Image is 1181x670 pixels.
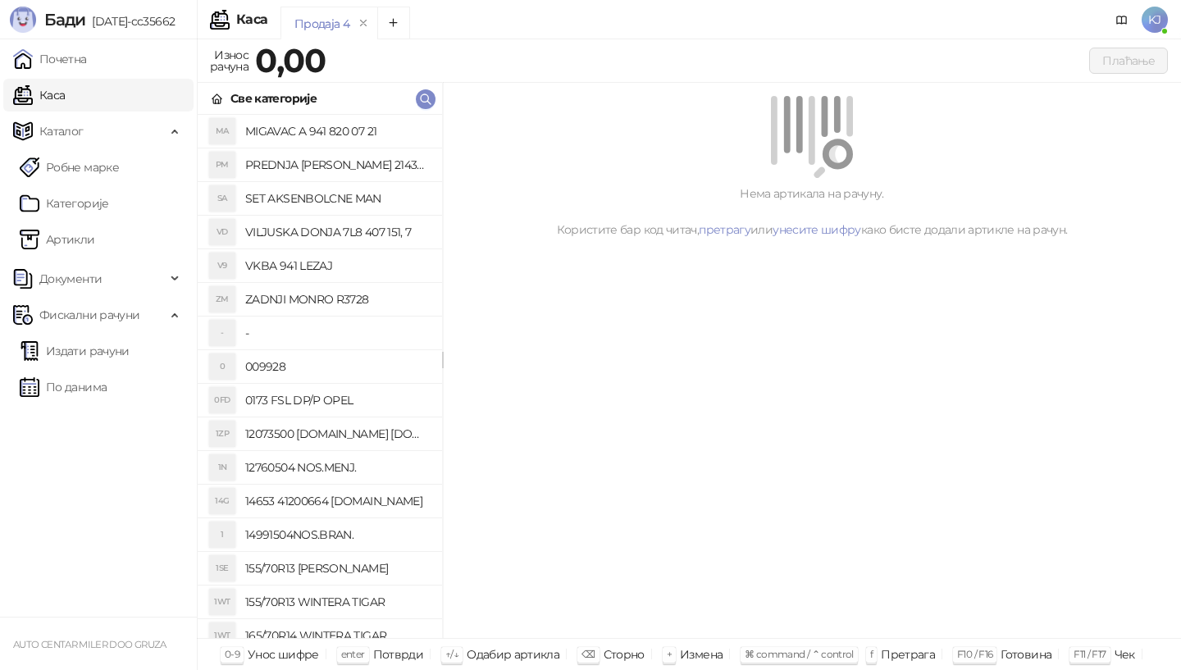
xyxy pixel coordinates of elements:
span: Фискални рачуни [39,299,139,331]
h4: VKBA 941 LEZAJ [245,253,429,279]
button: Плаћање [1089,48,1168,74]
div: 0 [209,353,235,380]
a: унесите шифру [773,222,861,237]
h4: 14653 41200664 [DOMAIN_NAME] [245,488,429,514]
div: Потврди [373,644,424,665]
div: 14G [209,488,235,514]
span: ↑/↓ [445,648,458,660]
a: Каса [13,79,65,112]
span: f [870,648,873,660]
span: KJ [1142,7,1168,33]
span: enter [341,648,365,660]
div: Готовина [1001,644,1051,665]
span: ⌘ command / ⌃ control [745,648,854,660]
span: F10 / F16 [957,648,992,660]
div: - [209,320,235,346]
div: Сторно [604,644,645,665]
h4: SET AKSENBOLCNE MAN [245,185,429,212]
div: SA [209,185,235,212]
h4: 14991504NOS.BRAN. [245,522,429,548]
a: претрагу [699,222,750,237]
h4: 0173 FSL DP/P OPEL [245,387,429,413]
h4: PREDNJA [PERSON_NAME] 21430596 [245,152,429,178]
button: remove [353,16,374,30]
div: 1ZP [209,421,235,447]
h4: 165/70R14 WINTERA TIGAR [245,622,429,649]
div: Нема артикала на рачуну. Користите бар код читач, или како бисте додали артикле на рачун. [463,185,1161,239]
div: Каса [236,13,267,26]
span: Каталог [39,115,84,148]
h4: 12760504 NOS.MENJ. [245,454,429,481]
div: Претрага [881,644,935,665]
span: Документи [39,262,102,295]
img: Logo [10,7,36,33]
div: 1SE [209,555,235,581]
h4: ZADNJI MONRO R3728 [245,286,429,312]
button: Add tab [377,7,410,39]
span: ⌫ [581,648,595,660]
h4: 155/70R13 [PERSON_NAME] [245,555,429,581]
a: Робне марке [20,151,119,184]
h4: - [245,320,429,346]
h4: 009928 [245,353,429,380]
div: MA [209,118,235,144]
span: F11 / F17 [1074,648,1106,660]
div: Унос шифре [248,644,319,665]
span: + [667,648,672,660]
a: Почетна [13,43,87,75]
div: Чек [1115,644,1135,665]
div: VD [209,219,235,245]
div: Измена [680,644,723,665]
div: 1 [209,522,235,548]
span: Бади [44,10,85,30]
h4: MIGAVAC A 941 820 07 21 [245,118,429,144]
span: [DATE]-cc35662 [85,14,175,29]
div: 0FD [209,387,235,413]
div: Продаја 4 [294,15,349,33]
div: Све категорије [230,89,317,107]
h4: VILJUSKA DONJA 7L8 407 151, 7 [245,219,429,245]
div: 1WT [209,622,235,649]
div: PM [209,152,235,178]
div: grid [198,115,442,638]
a: ArtikliАртикли [20,223,95,256]
div: 1WT [209,589,235,615]
a: Документација [1109,7,1135,33]
small: AUTO CENTAR MILER DOO GRUZA [13,639,166,650]
div: Износ рачуна [207,44,252,77]
div: 1N [209,454,235,481]
div: Одабир артикла [467,644,559,665]
div: ZM [209,286,235,312]
h4: 155/70R13 WINTERA TIGAR [245,589,429,615]
span: 0-9 [225,648,239,660]
a: Категорије [20,187,109,220]
strong: 0,00 [255,40,326,80]
div: V9 [209,253,235,279]
a: По данима [20,371,107,403]
a: Издати рачуни [20,335,130,367]
h4: 12073500 [DOMAIN_NAME] [DOMAIN_NAME] [245,421,429,447]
